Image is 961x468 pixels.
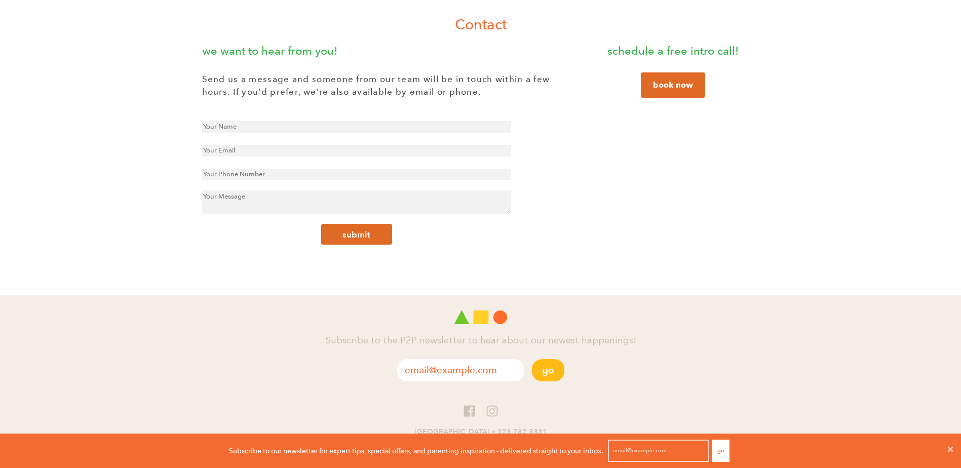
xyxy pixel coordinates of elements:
img: Play 2 Progress logo [454,310,507,324]
p: we want to hear from you! [202,42,567,60]
p: schedule a free intro call! [587,42,759,60]
p: Subscribe to our newsletter for expert tips, special offers, and parenting inspiration - delivere... [229,445,603,456]
h4: Subscribe to the P2P newsletter to hear about our newest happenings! [182,334,780,349]
input: Your Phone Number [202,169,511,180]
p: Send us a message and someone from our team will be in touch within a few hours. If you'd prefer,... [202,73,567,99]
a: book now [641,72,705,98]
button: Go [532,359,564,381]
button: Go [712,440,729,462]
input: Your Email [202,145,511,157]
button: submit [321,224,392,245]
input: email@example.com [397,359,524,381]
input: Your Name [202,121,511,133]
input: email@example.com [608,440,709,462]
